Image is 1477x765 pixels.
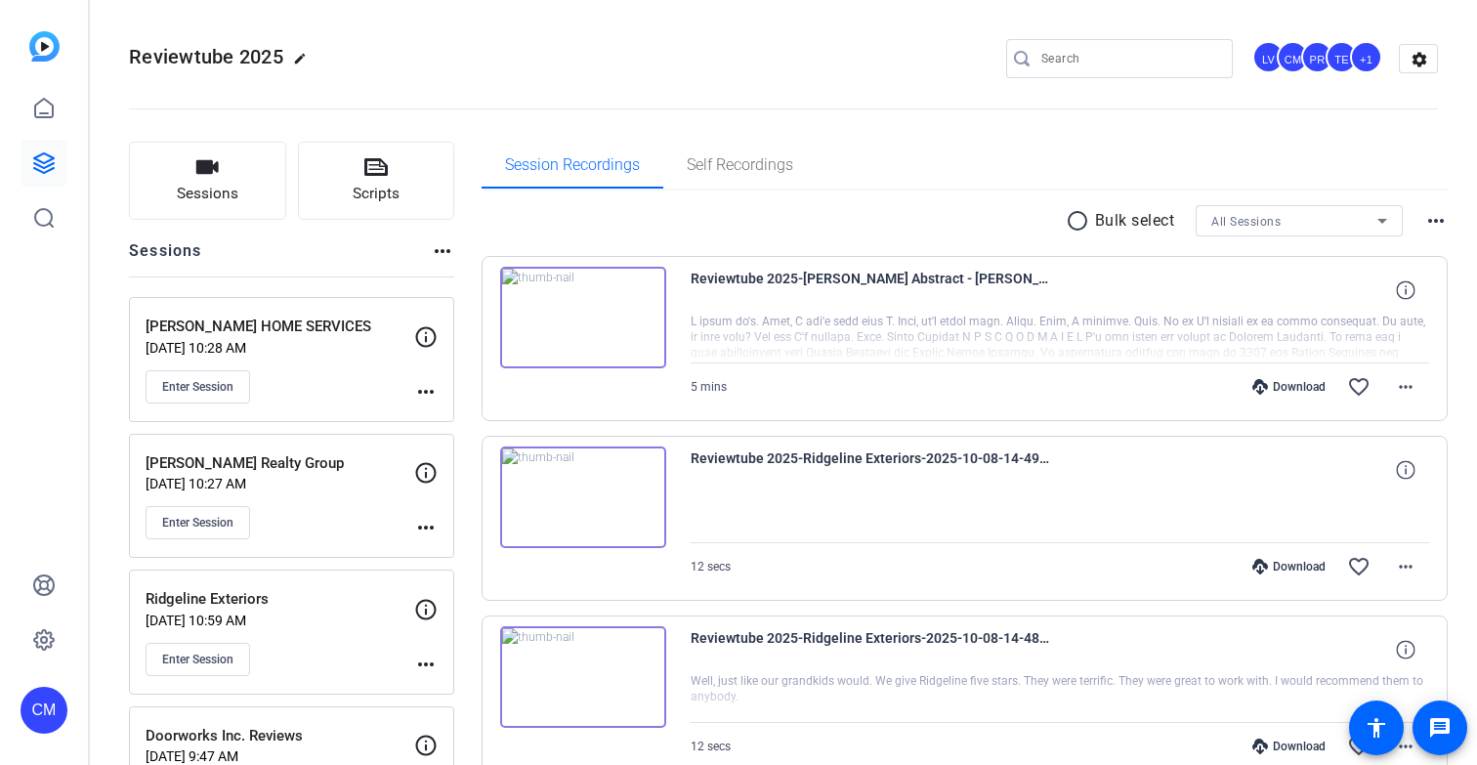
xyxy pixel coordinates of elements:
[500,626,666,728] img: thumb-nail
[1277,41,1311,75] ngx-avatar: Coby Maslyn
[298,142,455,220] button: Scripts
[1365,716,1388,740] mat-icon: accessibility
[1243,739,1335,754] div: Download
[1326,41,1358,73] div: TE
[146,452,414,475] p: [PERSON_NAME] Realty Group
[129,239,202,276] h2: Sessions
[146,643,250,676] button: Enter Session
[1277,41,1309,73] div: CM
[687,157,793,173] span: Self Recordings
[1428,716,1452,740] mat-icon: message
[1301,41,1333,73] div: PR
[146,725,414,747] p: Doorworks Inc. Reviews
[146,588,414,611] p: Ridgeline Exteriors
[1400,45,1439,74] mat-icon: settings
[1252,41,1285,73] div: LV
[21,687,67,734] div: CM
[1095,209,1175,233] p: Bulk select
[691,740,731,753] span: 12 secs
[414,516,438,539] mat-icon: more_horiz
[691,446,1052,493] span: Reviewtube 2025-Ridgeline Exteriors-2025-10-08-14-49-22-048-0
[1347,555,1371,578] mat-icon: favorite_border
[1243,379,1335,395] div: Download
[1041,47,1217,70] input: Search
[1394,375,1417,399] mat-icon: more_horiz
[129,45,283,68] span: Reviewtube 2025
[1350,41,1382,73] div: +1
[505,157,640,173] span: Session Recordings
[177,183,238,205] span: Sessions
[691,267,1052,314] span: Reviewtube 2025-[PERSON_NAME] Abstract - [PERSON_NAME] Title Company-2025-10-08-16-07-06-045-0
[146,316,414,338] p: [PERSON_NAME] HOME SERVICES
[146,476,414,491] p: [DATE] 10:27 AM
[146,340,414,356] p: [DATE] 10:28 AM
[1347,375,1371,399] mat-icon: favorite_border
[1424,209,1448,233] mat-icon: more_horiz
[691,380,727,394] span: 5 mins
[1252,41,1287,75] ngx-avatar: Louis Voss
[293,52,316,75] mat-icon: edit
[129,142,286,220] button: Sessions
[1347,735,1371,758] mat-icon: favorite_border
[146,748,414,764] p: [DATE] 9:47 AM
[353,183,400,205] span: Scripts
[500,446,666,548] img: thumb-nail
[414,380,438,404] mat-icon: more_horiz
[1301,41,1335,75] ngx-avatar: Prescott Rossi
[500,267,666,368] img: thumb-nail
[29,31,60,62] img: blue-gradient.svg
[1211,215,1281,229] span: All Sessions
[146,613,414,628] p: [DATE] 10:59 AM
[1394,735,1417,758] mat-icon: more_horiz
[1066,209,1095,233] mat-icon: radio_button_unchecked
[146,370,250,404] button: Enter Session
[414,653,438,676] mat-icon: more_horiz
[162,379,233,395] span: Enter Session
[146,506,250,539] button: Enter Session
[691,626,1052,673] span: Reviewtube 2025-Ridgeline Exteriors-2025-10-08-14-48-43-464-0
[431,239,454,263] mat-icon: more_horiz
[162,652,233,667] span: Enter Session
[1243,559,1335,574] div: Download
[1394,555,1417,578] mat-icon: more_horiz
[162,515,233,531] span: Enter Session
[1326,41,1360,75] ngx-avatar: Tim Epner
[691,560,731,574] span: 12 secs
